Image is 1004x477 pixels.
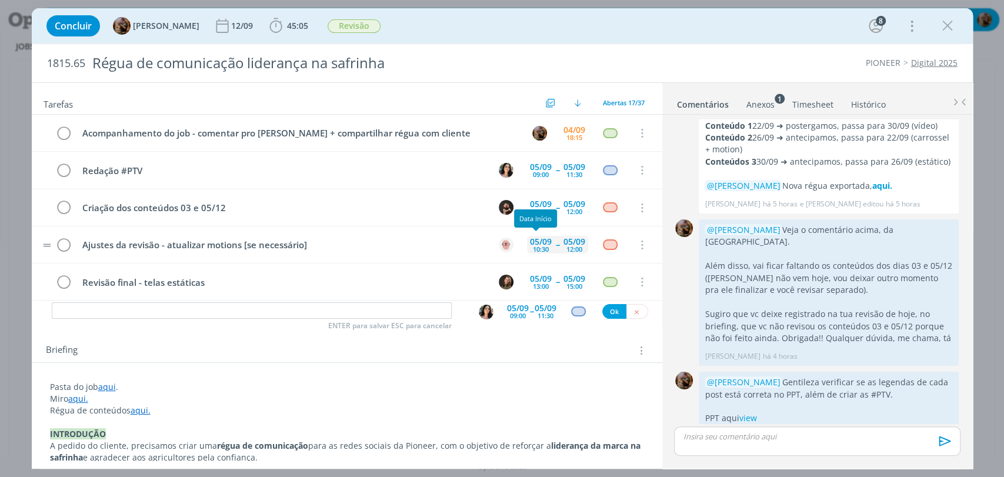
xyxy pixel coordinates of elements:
span: -- [556,278,559,286]
img: A [499,238,513,252]
strong: liderança da marca na safrinha [50,440,643,463]
span: @[PERSON_NAME] [706,224,780,235]
strong: régua de comunicação [217,440,308,451]
div: 11:30 [566,171,582,178]
div: dialog [32,8,973,469]
span: Tarefas [44,96,73,110]
div: 05/09 [530,200,552,208]
strong: INTRODUÇÃO [50,428,106,439]
button: A [498,236,515,253]
a: Comentários [676,94,729,111]
div: Ajustes da revisão - atualizar motions [se necessário] [78,238,488,252]
a: Histórico [850,94,886,111]
p: 22/09 ➜ postergamos, passa para 30/09 (vídeo) [705,120,953,132]
a: Timesheet [792,94,834,111]
div: Criação dos conteúdos 03 e 05/12 [78,201,488,215]
img: A [675,219,693,237]
p: PPT aqui [705,412,953,424]
p: 30/09 ➜ antecipamos, passa para 26/09 (estático) [705,156,953,168]
div: 05/09 [530,238,552,246]
div: 09:00 [510,312,526,319]
img: drag-icon.svg [43,243,51,247]
p: [PERSON_NAME] [705,351,760,362]
img: A [675,372,693,389]
span: -- [556,166,559,174]
span: há 4 horas [762,351,797,362]
div: 10:30 [533,246,549,252]
div: Redação #PTV [78,164,488,178]
div: 05/09 [507,304,529,312]
button: Ok [602,304,626,319]
button: 45:05 [266,16,311,35]
span: @[PERSON_NAME] [706,376,780,388]
button: A[PERSON_NAME] [113,17,199,35]
div: 8 [876,16,886,26]
p: Veja o comentário acima, da [GEOGRAPHIC_DATA]. [705,224,953,248]
a: aqui [98,381,116,392]
p: Sugiro que vc deixe registrado na tua revisão de hoje, no briefing, que vc não revisou os conteúd... [705,308,953,344]
span: ENTER para salvar ESC para cancelar [328,321,452,331]
span: -- [556,204,559,212]
div: 11:30 [538,312,553,319]
div: Régua de comunicação liderança na safrinha [88,49,573,78]
div: Data Início [514,209,557,228]
a: aqui. [872,180,892,191]
span: Revisão [328,19,381,33]
div: Anexos [746,99,775,111]
span: Abertas 17/37 [603,98,645,107]
div: 05/09 [535,304,556,312]
p: Pasta do job . [50,381,644,393]
img: D [499,200,513,215]
span: Briefing [46,343,78,358]
img: A [532,126,547,141]
div: 05/09 [563,200,585,208]
p: Além disso, vai ficar faltando os conteúdos dos dias 03 e 05/12 ([PERSON_NAME] não vem hoje, vou ... [705,260,953,296]
img: J [499,275,513,289]
sup: 1 [775,94,785,104]
p: A pedido do cliente, precisamos criar uma para as redes sociais da Pioneer, com o objetivo de ref... [50,440,644,463]
p: 26/09 ➜ antecipamos, passa para 22/09 (carrossel + motion) [705,132,953,156]
a: aqui. [68,393,88,404]
div: 09:00 [533,171,549,178]
span: há 5 horas [885,199,920,209]
div: 05/09 [530,275,552,283]
span: e [PERSON_NAME] editou [799,199,883,209]
strong: Conteúdos 3 [705,156,756,167]
span: há 5 horas [762,199,797,209]
img: arrow-down.svg [574,99,581,106]
span: Concluir [55,21,92,31]
button: 8 [866,16,885,35]
button: T [478,304,494,320]
p: Gentileza verificar se as legendas de cada post está correta no PPT, além de criar as #PTV. [705,376,953,401]
span: 45:05 [287,20,308,31]
p: Nova régua exportada, [705,180,953,192]
a: aqui. [131,405,151,416]
div: 05/09 [530,163,552,171]
div: 12:00 [566,208,582,215]
div: 12/09 [231,22,255,30]
div: 05/09 [563,275,585,283]
div: Acompanhamento do job - comentar pro [PERSON_NAME] + compartilhar régua com cliente [78,126,522,141]
img: T [479,305,493,319]
div: 09:00 [533,208,549,215]
div: 05/09 [563,238,585,246]
a: Digital 2025 [911,57,958,68]
p: Miro [50,393,644,405]
strong: Conteúdo 2 [705,132,752,143]
span: @[PERSON_NAME] [706,180,780,191]
div: 18:15 [566,134,582,141]
div: 04/09 [563,126,585,134]
span: -- [556,241,559,249]
button: T [498,161,515,179]
img: T [499,163,513,178]
div: 13:00 [533,283,549,289]
strong: Conteúdo 1 [705,120,752,131]
span: -- [530,305,533,316]
p: [PERSON_NAME] [705,199,760,209]
img: A [113,17,131,35]
button: J [498,273,515,291]
div: 15:00 [566,283,582,289]
a: PIONEER [866,57,900,68]
span: 1815.65 [47,57,85,70]
button: Concluir [46,15,100,36]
